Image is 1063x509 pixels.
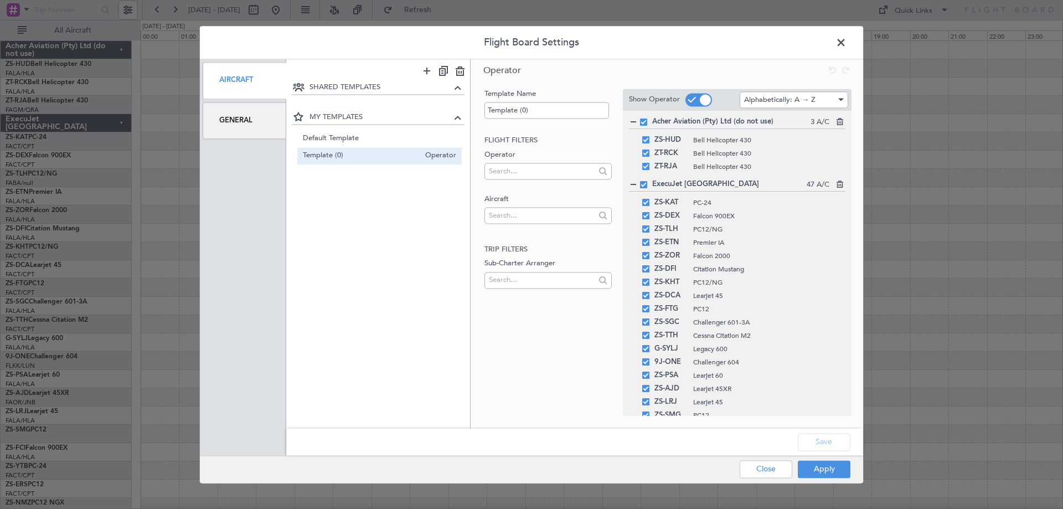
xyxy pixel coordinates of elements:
span: Legacy 600 [693,344,845,354]
span: Learjet 45XR [693,384,845,394]
span: Challenger 601-3A [693,317,845,327]
span: Citation Mustang [693,264,845,274]
label: Sub-Charter Arranger [484,258,611,269]
span: ZS-SMG [654,409,688,422]
span: Bell Helicopter 430 [693,135,845,145]
span: Template (0) [303,150,420,162]
input: Search... [489,163,595,179]
span: 9J-ONE [654,356,688,369]
span: ZS-DCA [654,289,688,302]
span: Cessna Citation M2 [693,331,845,341]
span: Learjet 60 [693,371,845,381]
label: Operator [484,150,611,161]
span: PC12/NG [693,224,845,234]
span: MY TEMPLATES [309,112,452,124]
span: ZS-TTH [654,329,688,342]
span: ZS-ETN [654,236,688,249]
button: Apply [798,460,850,478]
span: ZS-LRJ [654,395,688,409]
span: Bell Helicopter 430 [693,148,845,158]
span: 3 A/C [811,117,829,128]
span: PC12 [693,410,845,420]
span: G-SYLJ [654,342,688,356]
span: ZS-DFI [654,263,688,276]
button: Close [740,460,792,478]
h2: Trip filters [484,244,611,255]
label: Template Name [484,89,611,100]
span: 47 A/C [807,179,829,191]
label: Aircraft [484,194,611,205]
span: ZS-HUD [654,133,688,147]
span: ZS-ZOR [654,249,688,263]
span: Operator [420,150,456,162]
span: PC-24 [693,198,845,208]
span: ZS-PSA [654,369,688,382]
input: Search... [489,207,595,224]
span: PC12/NG [693,277,845,287]
div: General [203,102,286,139]
span: Falcon 900EX [693,211,845,221]
span: ZS-TLH [654,223,688,236]
span: ZS-KAT [654,196,688,209]
span: Premier IA [693,238,845,248]
span: ZS-AJD [654,382,688,395]
span: Challenger 604 [693,357,845,367]
span: Falcon 2000 [693,251,845,261]
span: ZS-FTG [654,302,688,316]
header: Flight Board Settings [200,26,863,59]
span: Operator [483,64,521,76]
span: ExecuJet [GEOGRAPHIC_DATA] [652,179,807,190]
label: Show Operator [629,95,680,106]
span: Bell Helicopter 430 [693,162,845,172]
span: PC12 [693,304,845,314]
div: Aircraft [203,62,286,99]
span: Learjet 45 [693,291,845,301]
span: ZT-RCK [654,147,688,160]
span: ZS-DEX [654,209,688,223]
span: ZS-KHT [654,276,688,289]
span: ZT-RJA [654,160,688,173]
span: ZS-SGC [654,316,688,329]
h2: Flight filters [484,135,611,146]
span: Default Template [303,133,457,145]
span: Acher Aviation (Pty) Ltd (do not use) [652,116,811,127]
input: Search... [489,272,595,289]
span: SHARED TEMPLATES [309,82,452,93]
span: Learjet 45 [693,397,845,407]
span: Alphabetically: A → Z [744,95,816,105]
